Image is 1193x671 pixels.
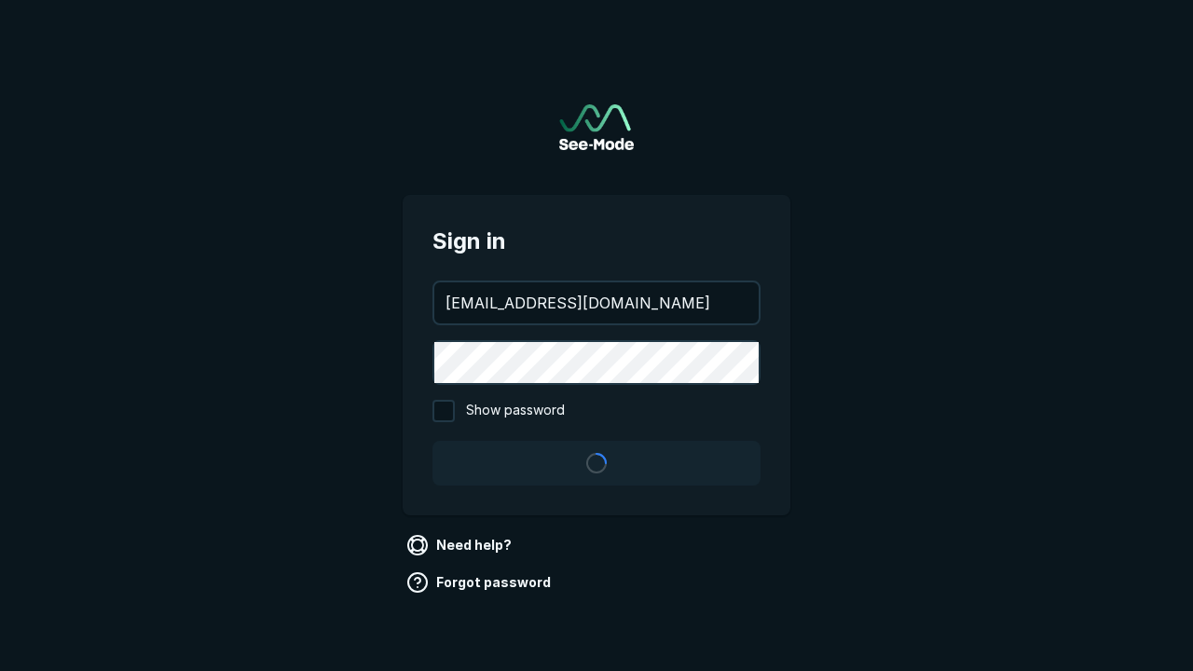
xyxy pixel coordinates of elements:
a: Need help? [403,530,519,560]
a: Go to sign in [559,104,634,150]
input: your@email.com [434,282,759,323]
a: Forgot password [403,568,558,597]
span: Show password [466,400,565,422]
img: See-Mode Logo [559,104,634,150]
span: Sign in [432,225,761,258]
